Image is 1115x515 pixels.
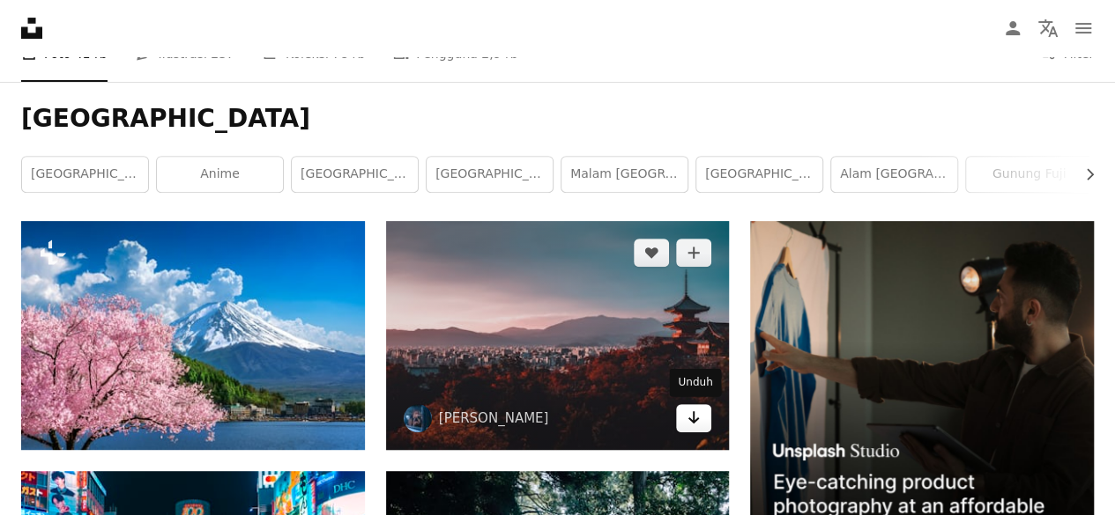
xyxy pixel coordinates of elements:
[404,404,432,432] img: Buka profil Su San Lee
[21,103,1094,135] h1: [GEOGRAPHIC_DATA]
[561,157,688,192] a: Malam [GEOGRAPHIC_DATA]
[21,327,365,343] a: Gunung Fuji dan bunga sakura di musim semi, Jepang.
[427,157,553,192] a: [GEOGRAPHIC_DATA]
[22,157,148,192] a: [GEOGRAPHIC_DATA]
[669,369,721,397] div: Unduh
[21,18,42,39] a: Beranda — Unsplash
[1066,11,1101,46] button: Menu
[966,157,1092,192] a: Gunung Fuji
[386,327,730,343] a: Pagoda yang dikelilingi oleh pepohonan
[831,157,957,192] a: Alam [GEOGRAPHIC_DATA]
[676,404,711,432] a: Unduh
[676,239,711,267] button: Tambahkan ke koleksi
[1074,157,1094,192] button: gulir daftar ke kanan
[292,157,418,192] a: [GEOGRAPHIC_DATA]
[696,157,822,192] a: [GEOGRAPHIC_DATA]
[634,239,669,267] button: Sukai
[1030,11,1066,46] button: Bahasa
[386,221,730,450] img: Pagoda yang dikelilingi oleh pepohonan
[157,157,283,192] a: anime
[439,409,549,427] a: [PERSON_NAME]
[21,221,365,450] img: Gunung Fuji dan bunga sakura di musim semi, Jepang.
[995,11,1030,46] a: Masuk/Daftar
